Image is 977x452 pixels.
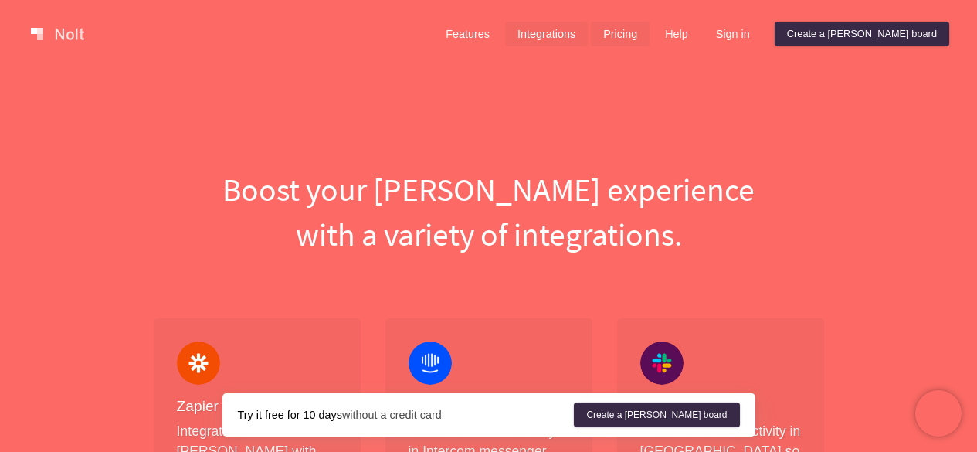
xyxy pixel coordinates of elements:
[653,22,701,46] a: Help
[915,390,962,437] iframe: Chatra live chat
[775,22,949,46] a: Create a [PERSON_NAME] board
[238,407,575,423] div: without a credit card
[591,22,650,46] a: Pricing
[704,22,762,46] a: Sign in
[505,22,588,46] a: Integrations
[433,22,502,46] a: Features
[238,409,342,421] strong: Try it free for 10 days
[141,167,836,257] h1: Boost your [PERSON_NAME] experience with a variety of integrations.
[574,403,739,427] a: Create a [PERSON_NAME] board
